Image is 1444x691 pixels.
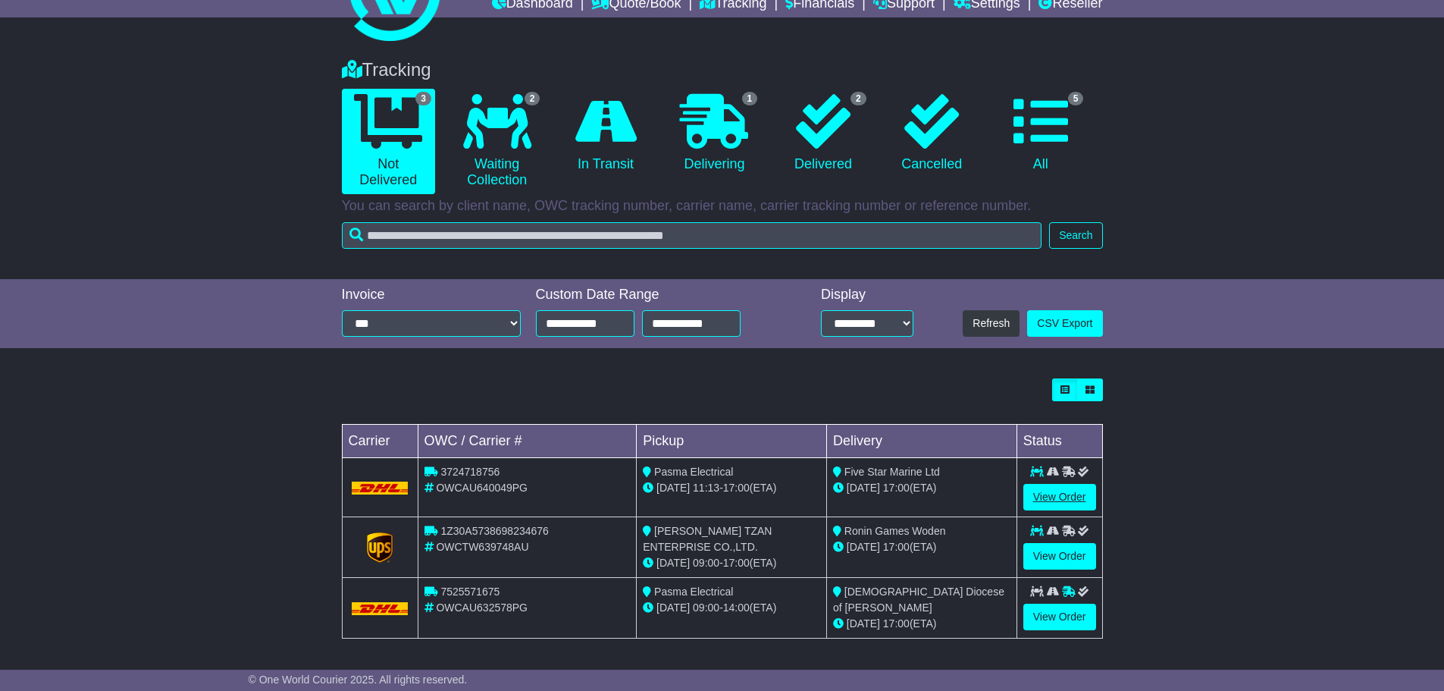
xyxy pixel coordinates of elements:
span: 17:00 [883,617,910,630]
td: OWC / Carrier # [418,425,637,458]
span: [PERSON_NAME] TZAN ENTERPRISE CO.,LTD. [643,525,772,553]
div: - (ETA) [643,600,820,616]
span: [DATE] [656,482,690,494]
a: CSV Export [1027,310,1102,337]
div: Invoice [342,287,521,303]
div: Display [821,287,913,303]
span: 7525571675 [440,586,500,598]
span: 1Z30A5738698234676 [440,525,548,537]
span: 2 [525,92,540,105]
span: OWCAU640049PG [436,482,528,494]
td: Pickup [637,425,827,458]
span: 09:00 [693,557,719,569]
div: Tracking [334,59,1110,81]
span: 14:00 [723,601,750,614]
span: Pasma Electrical [654,466,733,478]
span: 09:00 [693,601,719,614]
span: 11:13 [693,482,719,494]
span: 5 [1068,92,1084,105]
span: 17:00 [723,482,750,494]
span: Five Star Marine Ltd [844,466,940,478]
button: Refresh [963,310,1020,337]
span: OWCTW639748AU [436,541,528,553]
p: You can search by client name, OWC tracking number, carrier name, carrier tracking number or refe... [342,198,1103,215]
div: Custom Date Range [536,287,779,303]
a: 1 Delivering [668,89,761,178]
div: (ETA) [833,539,1010,555]
span: [DEMOGRAPHIC_DATA] Diocese of [PERSON_NAME] [833,586,1004,614]
td: Status [1016,425,1102,458]
span: © One World Courier 2025. All rights reserved. [249,674,468,686]
a: 2 Waiting Collection [450,89,543,194]
img: GetCarrierServiceLogo [367,532,393,563]
a: 3 Not Delivered [342,89,435,194]
span: [DATE] [847,617,880,630]
div: - (ETA) [643,480,820,496]
span: Ronin Games Woden [844,525,946,537]
a: In Transit [559,89,652,178]
img: DHL.png [352,482,409,494]
span: 3724718756 [440,466,500,478]
span: [DATE] [656,601,690,614]
div: (ETA) [833,480,1010,496]
a: View Order [1023,604,1096,630]
span: 17:00 [883,482,910,494]
a: View Order [1023,484,1096,510]
span: 2 [850,92,866,105]
span: 3 [415,92,431,105]
span: [DATE] [847,482,880,494]
span: Pasma Electrical [654,586,733,598]
td: Carrier [342,425,418,458]
span: OWCAU632578PG [436,601,528,614]
div: - (ETA) [643,555,820,571]
button: Search [1049,222,1102,249]
a: View Order [1023,543,1096,570]
td: Delivery [826,425,1016,458]
a: 5 All [994,89,1087,178]
span: [DATE] [656,557,690,569]
span: 17:00 [723,557,750,569]
a: 2 Delivered [776,89,869,178]
div: (ETA) [833,616,1010,632]
span: 1 [742,92,758,105]
span: [DATE] [847,541,880,553]
img: DHL.png [352,602,409,614]
a: Cancelled [885,89,979,178]
span: 17:00 [883,541,910,553]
